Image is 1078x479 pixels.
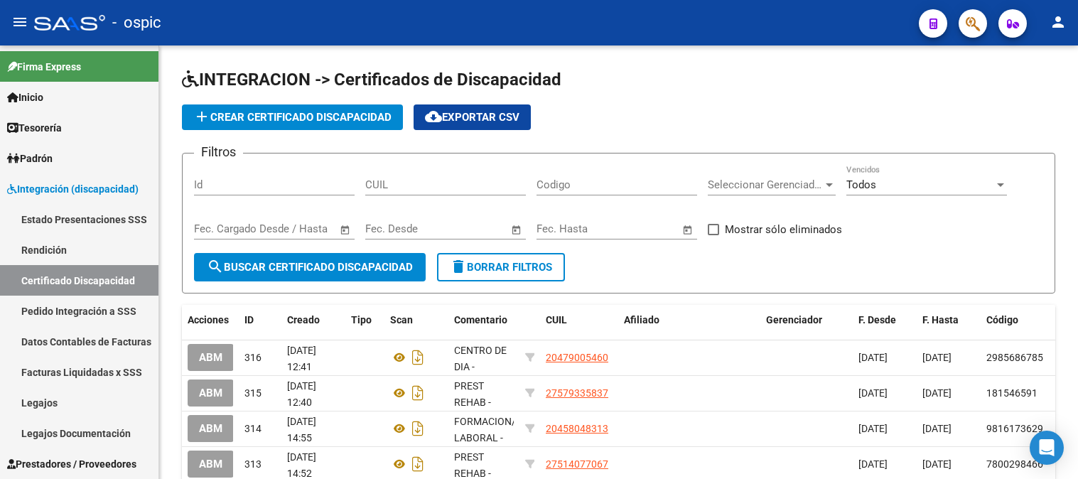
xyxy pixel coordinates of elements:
span: Firma Express [7,59,81,75]
button: ABM [188,380,234,406]
span: [DATE] [922,352,952,363]
span: [DATE] 12:41 [287,345,316,372]
span: ID [244,314,254,325]
input: Fecha fin [607,222,676,235]
span: Mostrar sólo eliminados [725,221,842,238]
span: Buscar Certificado Discapacidad [207,261,413,274]
span: [DATE] [922,387,952,399]
span: 7800298466 [986,458,1043,470]
span: Comentario [454,314,507,325]
span: [DATE] [922,458,952,470]
button: Crear Certificado Discapacidad [182,104,403,130]
span: Borrar Filtros [450,261,552,274]
span: Tipo [351,314,372,325]
span: Seleccionar Gerenciador [708,178,823,191]
span: 27579335837 [546,387,608,399]
datatable-header-cell: Tipo [345,305,384,335]
div: Open Intercom Messenger [1030,431,1064,465]
datatable-header-cell: Comentario [448,305,519,335]
span: [DATE] 14:52 [287,451,316,479]
datatable-header-cell: F. Hasta [917,305,981,335]
datatable-header-cell: CUIL [540,305,618,335]
span: Crear Certificado Discapacidad [193,111,392,124]
span: [DATE] [922,423,952,434]
span: Gerenciador [766,314,822,325]
span: [DATE] [858,387,888,399]
datatable-header-cell: Scan [384,305,448,335]
input: Fecha inicio [194,222,252,235]
span: [DATE] 12:40 [287,380,316,408]
span: CENTRO DE DIA - FORM/APREST LABORAL - PREST REHAB - TRANSPORTE [454,345,522,453]
span: Prestadores / Proveedores [7,456,136,472]
i: Descargar documento [409,382,427,404]
span: Integración (discapacidad) [7,181,139,197]
input: Fecha inicio [365,222,423,235]
datatable-header-cell: Acciones [182,305,239,335]
span: 2985686785 [986,352,1043,363]
span: 315 [244,387,262,399]
input: Fecha inicio [537,222,594,235]
button: Exportar CSV [414,104,531,130]
span: 9816173629 [986,423,1043,434]
span: ABM [199,387,222,400]
span: Acciones [188,314,229,325]
span: Scan [390,314,413,325]
span: 314 [244,423,262,434]
span: Afiliado [624,314,659,325]
button: ABM [188,451,234,477]
button: Open calendar [338,222,354,238]
span: F. Desde [858,314,896,325]
datatable-header-cell: F. Desde [853,305,917,335]
span: FORMACION/APRESTAMIENTO LABORAL - PREST REHAB [454,416,595,475]
span: ABM [199,458,222,471]
span: [DATE] [858,352,888,363]
span: Exportar CSV [425,111,519,124]
button: Open calendar [509,222,525,238]
i: Descargar documento [409,417,427,440]
span: 20458048313 [546,423,608,434]
span: ABM [199,423,222,436]
span: Tesorería [7,120,62,136]
i: Descargar documento [409,346,427,369]
span: Código [986,314,1018,325]
i: Descargar documento [409,453,427,475]
datatable-header-cell: Gerenciador [760,305,853,335]
mat-icon: person [1050,14,1067,31]
button: Buscar Certificado Discapacidad [194,253,426,281]
span: Padrón [7,151,53,166]
span: [DATE] 14:55 [287,416,316,443]
datatable-header-cell: Creado [281,305,345,335]
span: - ospic [112,7,161,38]
span: F. Hasta [922,314,959,325]
button: ABM [188,344,234,370]
span: Inicio [7,90,43,105]
span: INTEGRACION -> Certificados de Discapacidad [182,70,561,90]
mat-icon: menu [11,14,28,31]
h3: Filtros [194,142,243,162]
span: [DATE] [858,423,888,434]
button: Borrar Filtros [437,253,565,281]
mat-icon: add [193,108,210,125]
span: 316 [244,352,262,363]
button: ABM [188,415,234,441]
span: 27514077067 [546,458,608,470]
span: Creado [287,314,320,325]
input: Fecha fin [264,222,333,235]
span: CUIL [546,314,567,325]
span: PREST REHAB - PREST EDUCAT - SAIE - TRANSPORTE [454,380,516,473]
span: ABM [199,352,222,365]
datatable-header-cell: Afiliado [618,305,760,335]
button: Open calendar [680,222,696,238]
span: 20479005460 [546,352,608,363]
span: Todos [846,178,876,191]
mat-icon: search [207,258,224,275]
span: [DATE] [858,458,888,470]
span: 313 [244,458,262,470]
input: Fecha fin [436,222,505,235]
datatable-header-cell: ID [239,305,281,335]
span: 181546591 [986,387,1037,399]
mat-icon: delete [450,258,467,275]
mat-icon: cloud_download [425,108,442,125]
